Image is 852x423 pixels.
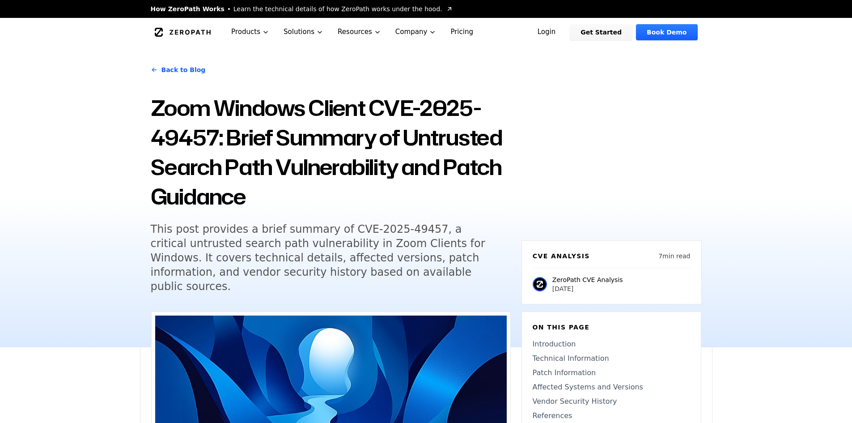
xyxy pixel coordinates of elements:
a: Affected Systems and Versions [533,382,690,393]
a: Back to Blog [151,57,206,82]
a: Book Demo [636,24,697,40]
h6: CVE Analysis [533,252,590,261]
h1: Zoom Windows Client CVE-2025-49457: Brief Summary of Untrusted Search Path Vulnerability and Patc... [151,93,511,211]
button: Resources [331,18,388,46]
a: Pricing [443,18,480,46]
nav: Global [140,18,712,46]
button: Products [224,18,276,46]
span: Learn the technical details of how ZeroPath works under the hood. [233,4,442,13]
h6: On this page [533,323,690,332]
a: Technical Information [533,353,690,364]
a: How ZeroPath WorksLearn the technical details of how ZeroPath works under the hood. [151,4,453,13]
a: Get Started [570,24,632,40]
a: Vendor Security History [533,396,690,407]
a: Patch Information [533,367,690,378]
a: References [533,410,690,421]
img: ZeroPath CVE Analysis [533,277,547,291]
p: ZeroPath CVE Analysis [552,275,623,284]
p: 7 min read [658,252,690,261]
button: Solutions [276,18,331,46]
h5: This post provides a brief summary of CVE-2025-49457, a critical untrusted search path vulnerabil... [151,222,494,294]
p: [DATE] [552,284,623,293]
button: Company [388,18,444,46]
a: Login [527,24,567,40]
a: Introduction [533,339,690,350]
span: How ZeroPath Works [151,4,225,13]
